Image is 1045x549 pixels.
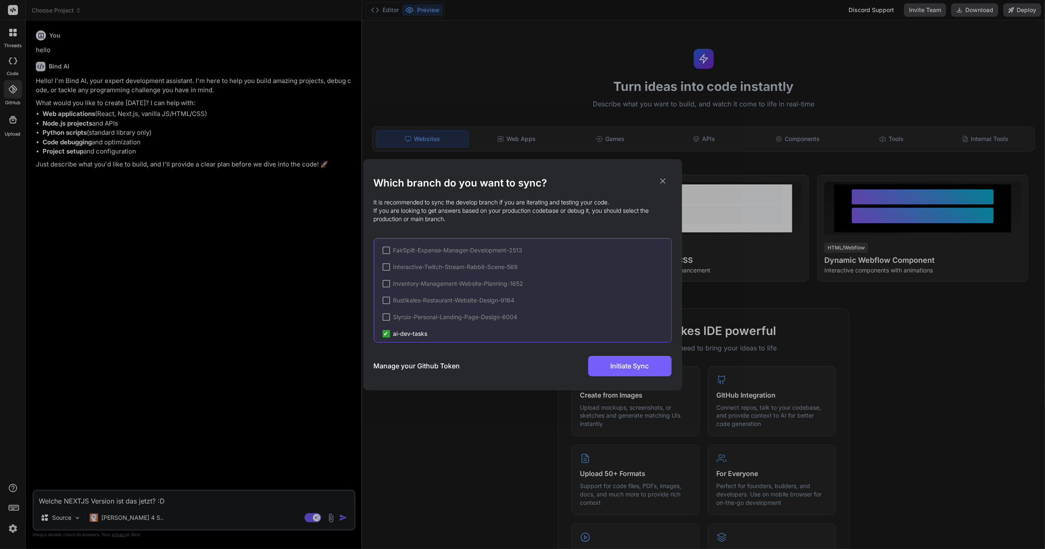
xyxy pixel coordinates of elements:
[384,330,389,338] span: ✔
[588,356,672,376] button: Initiate Sync
[393,280,524,288] span: Inventory-Management-Website-Planning-1652
[374,176,672,190] h2: Which branch do you want to sync?
[393,313,518,321] span: Slyroix-Personal-Landing-Page-Design-6004
[393,263,518,271] span: Interactive-Twitch-Stream-Rabbit-Scene-569
[393,246,523,254] span: FairSplit-Expense-Manager-Development-2513
[611,361,649,371] span: Initiate Sync
[393,296,515,305] span: Rustikales-Restaurant-Website-Design-9164
[374,198,672,223] p: It is recommended to sync the develop branch if you are iterating and testing your code. If you a...
[374,361,460,371] h3: Manage your Github Token
[393,330,428,338] span: ai-dev-tasks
